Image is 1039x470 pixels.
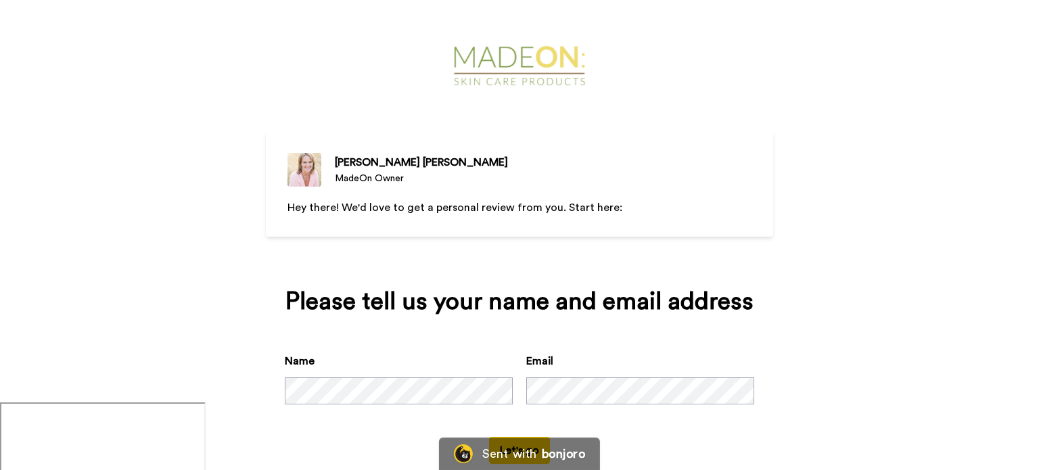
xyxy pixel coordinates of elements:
img: MadeOn Owner [287,153,321,187]
img: https://cdn.bonjoro.com/media/e21a572c-c4c3-4b22-b306-9e1461611492/ec453d13-a6a3-432f-9ac0-3bcff4... [445,43,594,88]
label: Email [526,353,553,369]
div: Sent with [482,448,536,460]
div: [PERSON_NAME] [PERSON_NAME] [335,154,508,170]
img: Bonjoro Logo [454,444,473,463]
label: Name [285,353,315,369]
div: Please tell us your name and email address [285,288,754,315]
span: Hey there! We'd love to get a personal review from you. Start here: [287,202,622,213]
div: bonjoro [542,448,585,460]
div: MadeOn Owner [335,172,508,185]
a: Bonjoro LogoSent withbonjoro [439,438,600,470]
